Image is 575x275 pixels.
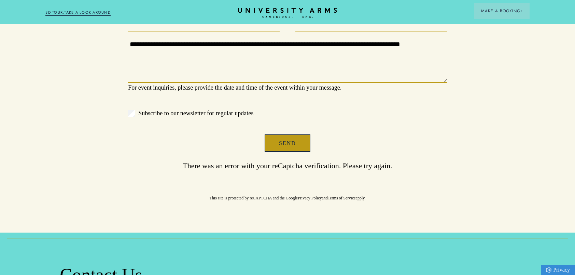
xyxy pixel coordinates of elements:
[128,110,135,117] input: Subscribe to our newsletter for regular updates
[238,8,337,18] a: Home
[45,10,111,16] a: 3D TOUR:TAKE A LOOK AROUND
[328,196,356,200] a: Terms of Service
[474,3,530,19] button: Make a BookingArrow icon
[128,108,447,118] label: Subscribe to our newsletter for regular updates
[128,83,447,93] p: For event inquiries, please provide the date and time of the event within your message.
[541,265,575,275] a: Privacy
[265,134,310,152] button: Send
[298,196,322,200] a: Privacy Policy
[128,152,447,180] p: There was an error with your reCaptcha verification. Please try again.
[128,187,447,201] p: This site is protected by reCAPTCHA and the Google and apply.
[481,8,523,14] span: Make a Booking
[546,267,551,273] img: Privacy
[520,10,523,12] img: Arrow icon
